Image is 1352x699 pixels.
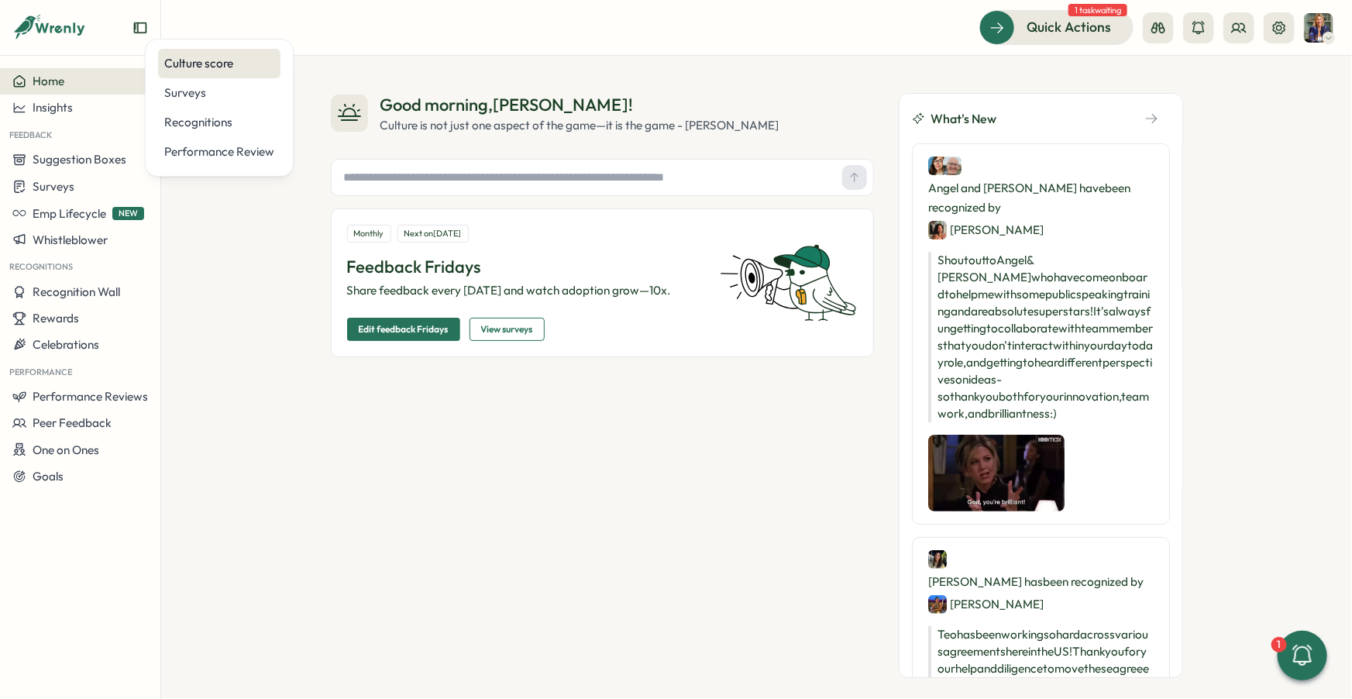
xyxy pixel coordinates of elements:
[928,550,1154,614] div: [PERSON_NAME] has been recognized by
[33,206,106,221] span: Emp Lifecycle
[928,595,947,614] img: Nicole Stanaland
[928,157,1154,239] div: Angel and [PERSON_NAME] have been recognized by
[164,114,274,131] div: Recognitions
[33,100,73,115] span: Insights
[1304,13,1333,43] img: Hanna Smith
[470,318,545,341] button: View surveys
[928,435,1065,511] img: Recognition Image
[164,55,274,72] div: Culture score
[928,220,1044,239] div: [PERSON_NAME]
[347,255,702,279] p: Feedback Fridays
[1027,17,1111,37] span: Quick Actions
[164,143,274,160] div: Performance Review
[33,337,99,352] span: Celebrations
[1278,631,1327,680] button: 1
[33,284,120,299] span: Recognition Wall
[943,157,962,175] img: Simon Downes
[928,550,947,569] img: Teodora Crivineanu
[132,20,148,36] button: Expand sidebar
[33,179,74,194] span: Surveys
[928,594,1044,614] div: [PERSON_NAME]
[928,626,1154,694] p: Teo has been working so hard across various agreements here in the US! Thank you for your help an...
[33,152,126,167] span: Suggestion Boxes
[33,311,79,325] span: Rewards
[397,225,469,243] div: Next on [DATE]
[979,10,1134,44] button: Quick Actions
[347,318,460,341] button: Edit feedback Fridays
[33,74,64,88] span: Home
[1068,4,1127,16] span: 1 task waiting
[158,137,280,167] a: Performance Review
[112,207,144,220] span: NEW
[359,319,449,340] span: Edit feedback Fridays
[928,221,947,239] img: Viveca Riley
[158,49,280,78] a: Culture score
[1271,637,1287,653] div: 1
[33,389,148,404] span: Performance Reviews
[347,225,391,243] div: Monthly
[347,282,702,299] p: Share feedback every [DATE] and watch adoption grow—10x.
[931,109,996,129] span: What's New
[481,319,533,340] span: View surveys
[33,442,99,457] span: One on Ones
[158,108,280,137] a: Recognitions
[33,232,108,247] span: Whistleblower
[158,78,280,108] a: Surveys
[928,157,947,175] img: Angel Yebra
[164,84,274,102] div: Surveys
[928,252,1154,422] p: Shoutout to Angel & [PERSON_NAME] who have come on board to help me with some public speaking tra...
[380,93,779,117] div: Good morning , [PERSON_NAME] !
[380,117,779,134] div: Culture is not just one aspect of the game—it is the game - [PERSON_NAME]
[33,469,64,484] span: Goals
[33,415,112,430] span: Peer Feedback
